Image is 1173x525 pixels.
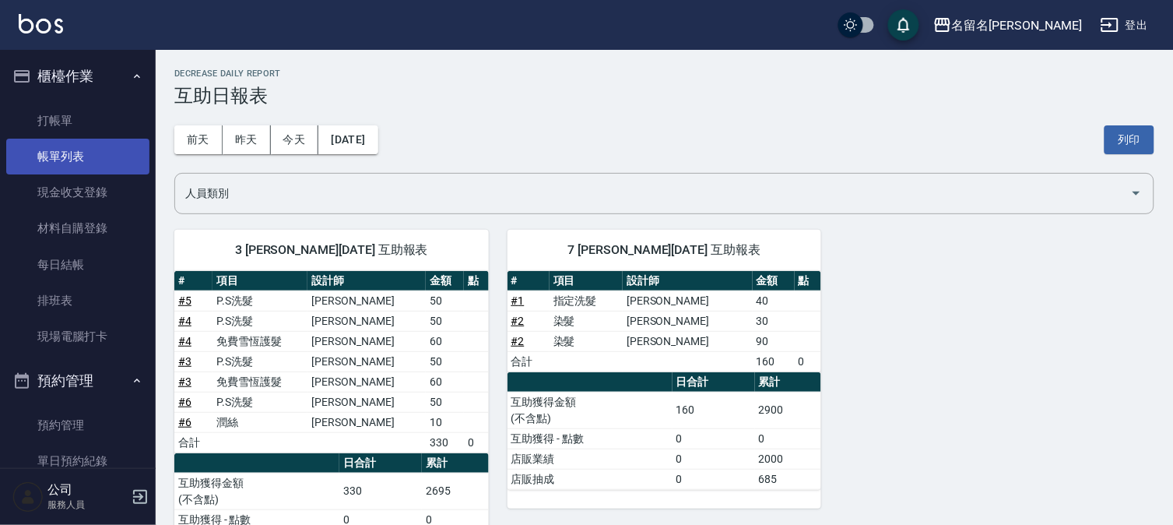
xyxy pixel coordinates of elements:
[426,351,464,372] td: 50
[212,331,307,351] td: 免費雪恆護髮
[174,271,489,453] table: a dense table
[507,351,550,372] td: 合計
[507,449,673,469] td: 店販業績
[753,291,795,311] td: 40
[318,125,378,154] button: [DATE]
[753,311,795,331] td: 30
[507,372,822,490] table: a dense table
[507,271,550,291] th: #
[673,392,755,428] td: 160
[426,291,464,311] td: 50
[753,351,795,372] td: 160
[174,85,1154,107] h3: 互助日報表
[6,103,149,139] a: 打帳單
[426,412,464,432] td: 10
[795,271,821,291] th: 點
[174,473,339,509] td: 互助獲得金額 (不含點)
[193,242,470,258] span: 3 [PERSON_NAME][DATE] 互助報表
[753,271,795,291] th: 金額
[178,416,191,428] a: #6
[755,372,822,393] th: 累計
[1094,11,1154,40] button: 登出
[212,291,307,311] td: P.S洗髮
[178,315,191,327] a: #4
[178,294,191,307] a: #5
[795,351,821,372] td: 0
[174,125,223,154] button: 前天
[511,315,525,327] a: #2
[178,335,191,347] a: #4
[6,139,149,174] a: 帳單列表
[181,180,1124,207] input: 人員名稱
[307,392,426,412] td: [PERSON_NAME]
[212,351,307,372] td: P.S洗髮
[550,271,623,291] th: 項目
[212,271,307,291] th: 項目
[422,453,489,474] th: 累計
[178,375,191,388] a: #3
[223,125,271,154] button: 昨天
[507,469,673,489] td: 店販抽成
[623,291,753,311] td: [PERSON_NAME]
[526,242,803,258] span: 7 [PERSON_NAME][DATE] 互助報表
[307,311,426,331] td: [PERSON_NAME]
[755,428,822,449] td: 0
[6,56,149,97] button: 櫃檯作業
[755,449,822,469] td: 2000
[753,331,795,351] td: 90
[511,294,525,307] a: #1
[178,396,191,408] a: #6
[623,271,753,291] th: 設計師
[422,473,489,509] td: 2695
[550,291,623,311] td: 指定洗髮
[426,432,464,453] td: 330
[888,9,919,41] button: save
[6,361,149,401] button: 預約管理
[6,443,149,479] a: 單日預約紀錄
[307,351,426,372] td: [PERSON_NAME]
[6,247,149,283] a: 每日結帳
[174,69,1154,79] h2: Decrease Daily Report
[307,271,426,291] th: 設計師
[6,210,149,246] a: 材料自購登錄
[927,9,1088,41] button: 名留名[PERSON_NAME]
[307,372,426,392] td: [PERSON_NAME]
[339,473,422,509] td: 330
[755,469,822,489] td: 685
[623,311,753,331] td: [PERSON_NAME]
[426,271,464,291] th: 金額
[507,428,673,449] td: 互助獲得 - 點數
[623,331,753,351] td: [PERSON_NAME]
[212,392,307,412] td: P.S洗髮
[6,283,149,319] a: 排班表
[6,174,149,210] a: 現金收支登錄
[673,469,755,489] td: 0
[550,311,623,331] td: 染髮
[464,432,488,453] td: 0
[307,412,426,432] td: [PERSON_NAME]
[952,16,1082,35] div: 名留名[PERSON_NAME]
[307,291,426,311] td: [PERSON_NAME]
[673,428,755,449] td: 0
[1105,125,1154,154] button: 列印
[426,372,464,392] td: 60
[271,125,319,154] button: 今天
[212,412,307,432] td: 潤絲
[507,271,822,372] table: a dense table
[339,453,422,474] th: 日合計
[47,498,127,512] p: 服務人員
[47,482,127,498] h5: 公司
[19,14,63,33] img: Logo
[550,331,623,351] td: 染髮
[426,392,464,412] td: 50
[755,392,822,428] td: 2900
[12,481,44,513] img: Person
[1124,181,1149,206] button: Open
[511,335,525,347] a: #2
[212,311,307,331] td: P.S洗髮
[6,407,149,443] a: 預約管理
[426,331,464,351] td: 60
[507,392,673,428] td: 互助獲得金額 (不含點)
[212,372,307,392] td: 免費雪恆護髮
[673,449,755,469] td: 0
